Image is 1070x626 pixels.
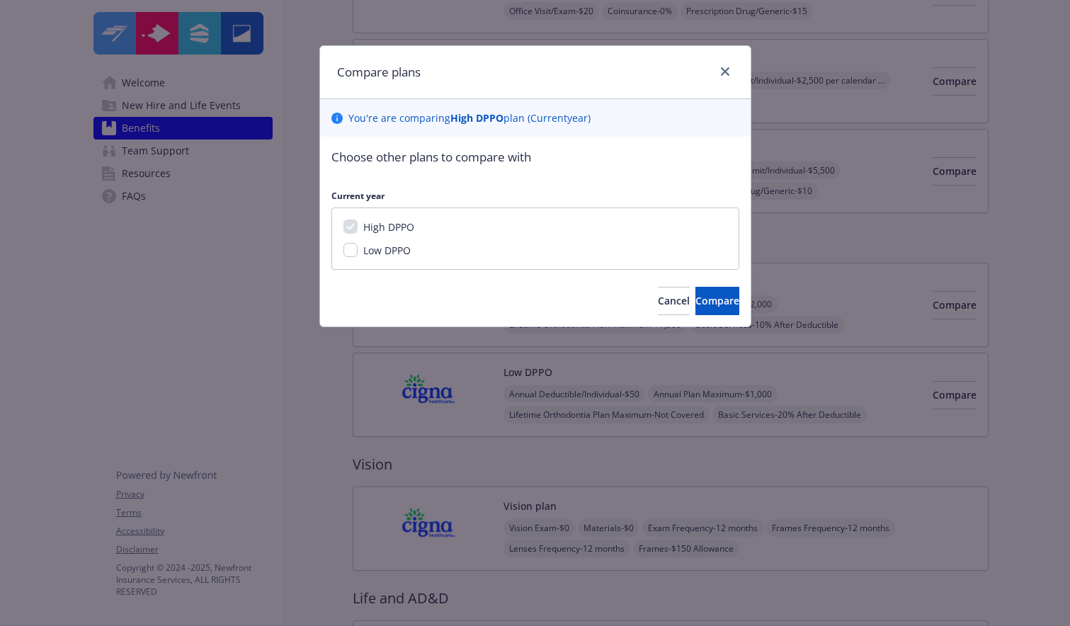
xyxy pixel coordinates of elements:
[658,287,690,315] button: Cancel
[348,110,591,125] p: You ' re are comparing plan ( Current year)
[450,111,503,125] b: High DPPO
[363,220,414,234] span: High DPPO
[695,287,739,315] button: Compare
[658,294,690,307] span: Cancel
[337,63,421,81] h1: Compare plans
[363,244,411,257] span: Low DPPO
[717,63,734,80] a: close
[331,190,739,202] p: Current year
[695,294,739,307] span: Compare
[331,148,739,166] p: Choose other plans to compare with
